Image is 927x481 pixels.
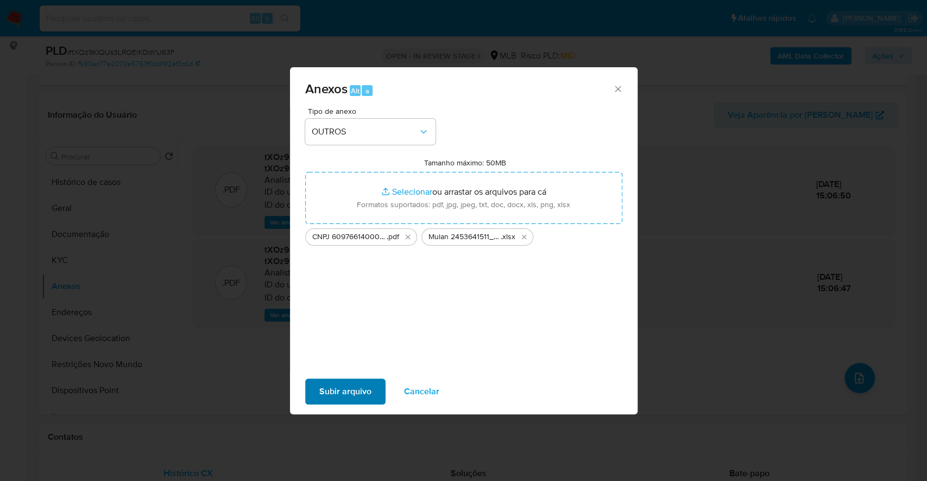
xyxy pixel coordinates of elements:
button: OUTROS [305,119,436,145]
span: Anexos [305,79,348,98]
button: Subir arquivo [305,379,386,405]
span: OUTROS [312,126,418,137]
span: Mulan 2453641511_2025_09_15_07_29_20 [428,232,501,242]
span: a [365,86,369,96]
button: Excluir Mulan 2453641511_2025_09_15_07_29_20.xlsx [518,230,531,243]
span: Subir arquivo [319,380,371,403]
ul: Arquivos selecionados [305,224,622,246]
span: Alt [351,86,360,96]
span: .pdf [387,232,399,242]
button: Cancelar [390,379,453,405]
span: .xlsx [501,232,515,242]
span: Cancelar [404,380,439,403]
label: Tamanho máximo: 50MB [424,158,506,168]
button: Excluir CNPJ 60976614000135 - 60.976.614 ROSICLEIDE MARIA DA SILVA - Documentos Google.pdf [401,230,414,243]
button: Fechar [613,84,622,93]
span: CNPJ 60976614000135 - 60.976.614 ROSICLEIDE [PERSON_NAME] - Documentos Google [312,232,387,242]
span: Tipo de anexo [308,107,438,115]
